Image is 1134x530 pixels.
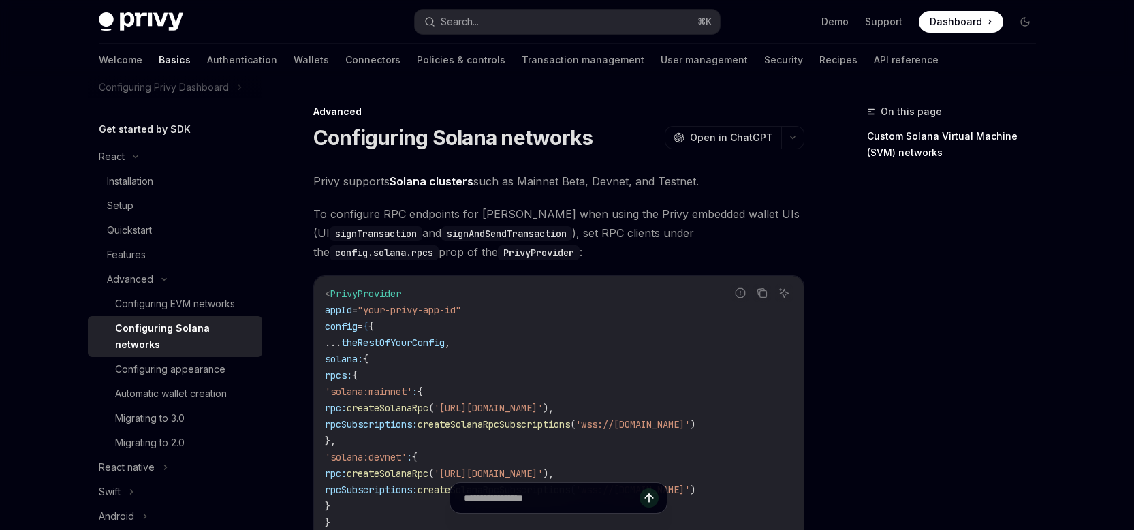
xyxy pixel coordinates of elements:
button: Search...⌘K [415,10,720,34]
div: Migrating to 3.0 [115,410,185,426]
a: API reference [874,44,939,76]
div: Android [99,508,134,525]
span: Privy supports such as Mainnet Beta, Devnet, and Testnet. [313,172,804,191]
a: Connectors [345,44,400,76]
span: { [363,353,368,365]
span: theRestOfYourConfig [341,337,445,349]
code: signAndSendTransaction [441,226,572,241]
div: Advanced [107,271,153,287]
span: rpc: [325,402,347,414]
span: ), [543,467,554,480]
button: Report incorrect code [731,284,749,302]
span: ⌘ K [697,16,712,27]
span: = [358,320,363,332]
span: ( [428,467,434,480]
button: Copy the contents from the code block [753,284,771,302]
a: Security [764,44,803,76]
span: < [325,287,330,300]
span: PrivyProvider [330,287,401,300]
span: appId [325,304,352,316]
span: config [325,320,358,332]
a: Demo [821,15,849,29]
a: Setup [88,193,262,218]
a: Authentication [207,44,277,76]
span: 'solana:mainnet' [325,386,412,398]
code: PrivyProvider [498,245,580,260]
a: Configuring EVM networks [88,292,262,316]
div: Setup [107,198,133,214]
a: Support [865,15,902,29]
img: dark logo [99,12,183,31]
div: Migrating to 2.0 [115,435,185,451]
span: createSolanaRpc [347,467,428,480]
div: Configuring EVM networks [115,296,235,312]
span: '[URL][DOMAIN_NAME]' [434,402,543,414]
span: rpcSubscriptions: [325,418,418,431]
span: ), [543,402,554,414]
span: { [363,320,368,332]
span: On this page [881,104,942,120]
span: : [412,386,418,398]
button: Toggle dark mode [1014,11,1036,33]
button: Send message [640,488,659,508]
a: User management [661,44,748,76]
a: Wallets [294,44,329,76]
span: createSolanaRpcSubscriptions [418,418,570,431]
span: createSolanaRpc [347,402,428,414]
div: Advanced [313,105,804,119]
span: rpc: [325,467,347,480]
div: React native [99,459,155,476]
span: { [368,320,374,332]
div: Quickstart [107,222,152,238]
a: Migrating to 2.0 [88,431,262,455]
button: Open in ChatGPT [665,126,781,149]
div: Swift [99,484,121,500]
a: Features [88,243,262,267]
button: Ask AI [775,284,793,302]
div: Features [107,247,146,263]
span: ... [325,337,341,349]
h1: Configuring Solana networks [313,125,593,150]
a: Transaction management [522,44,644,76]
a: Welcome [99,44,142,76]
span: To configure RPC endpoints for [PERSON_NAME] when using the Privy embedded wallet UIs (UI and ), ... [313,204,804,262]
div: Configuring Solana networks [115,320,254,353]
code: signTransaction [330,226,422,241]
div: Automatic wallet creation [115,386,227,402]
span: ) [690,418,695,431]
span: ( [570,418,576,431]
a: Migrating to 3.0 [88,406,262,431]
span: 'solana:devnet' [325,451,407,463]
a: Configuring Solana networks [88,316,262,357]
a: Quickstart [88,218,262,243]
span: "your-privy-app-id" [358,304,461,316]
span: , [445,337,450,349]
span: : [407,451,412,463]
a: Solana clusters [390,174,473,189]
span: { [412,451,418,463]
div: React [99,149,125,165]
span: 'wss://[DOMAIN_NAME]' [576,418,690,431]
a: Dashboard [919,11,1003,33]
span: Dashboard [930,15,982,29]
div: Search... [441,14,479,30]
div: Installation [107,173,153,189]
a: Configuring appearance [88,357,262,381]
h5: Get started by SDK [99,121,191,138]
a: Basics [159,44,191,76]
a: Recipes [819,44,857,76]
span: }, [325,435,336,447]
a: Installation [88,169,262,193]
span: ( [428,402,434,414]
div: Configuring appearance [115,361,225,377]
a: Automatic wallet creation [88,381,262,406]
span: Open in ChatGPT [690,131,773,144]
code: config.solana.rpcs [330,245,439,260]
span: = [352,304,358,316]
a: Custom Solana Virtual Machine (SVM) networks [867,125,1047,163]
span: { [418,386,423,398]
span: rpcs: [325,369,352,381]
a: Policies & controls [417,44,505,76]
span: solana: [325,353,363,365]
span: { [352,369,358,381]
